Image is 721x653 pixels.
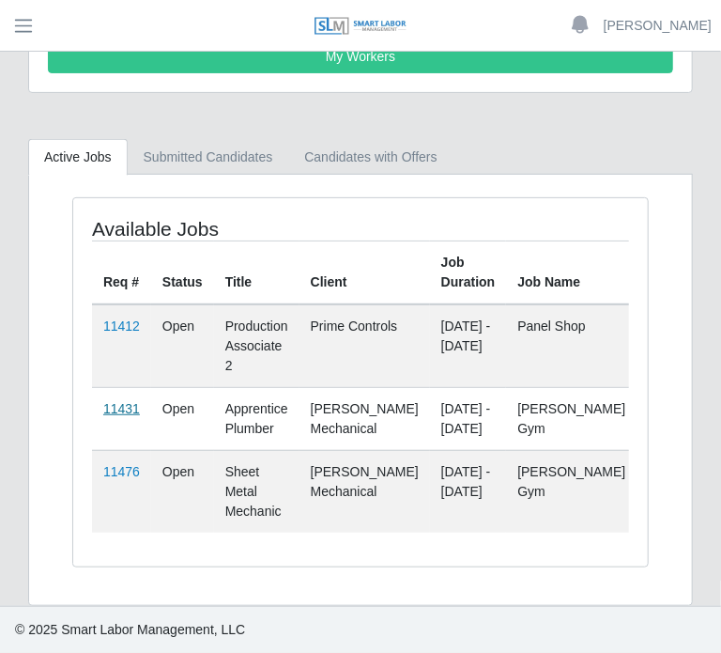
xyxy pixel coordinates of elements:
[299,241,430,304] th: Client
[604,16,712,36] a: [PERSON_NAME]
[103,401,140,416] a: 11431
[48,40,673,73] a: My Workers
[314,16,407,37] img: SLM Logo
[128,139,289,176] a: Submitted Candidates
[92,241,151,304] th: Req #
[214,450,299,533] td: Sheet Metal Mechanic
[430,387,507,450] td: [DATE] - [DATE]
[28,139,128,176] a: Active Jobs
[103,319,140,334] a: 11412
[15,622,245,637] span: © 2025 Smart Labor Management, LLC
[214,241,299,304] th: Title
[214,304,299,388] td: Production Associate 2
[92,217,299,241] h4: Available Jobs
[299,450,430,533] td: [PERSON_NAME] Mechanical
[506,387,637,450] td: [PERSON_NAME] Gym
[299,304,430,388] td: Prime Controls
[288,139,453,176] a: Candidates with Offers
[430,304,507,388] td: [DATE] - [DATE]
[299,387,430,450] td: [PERSON_NAME] Mechanical
[151,241,214,304] th: Status
[103,464,140,479] a: 11476
[430,241,507,304] th: Job Duration
[151,304,214,388] td: Open
[214,387,299,450] td: Apprentice Plumber
[151,387,214,450] td: Open
[430,450,507,533] td: [DATE] - [DATE]
[506,304,637,388] td: Panel Shop
[151,450,214,533] td: Open
[506,450,637,533] td: [PERSON_NAME] Gym
[506,241,637,304] th: Job Name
